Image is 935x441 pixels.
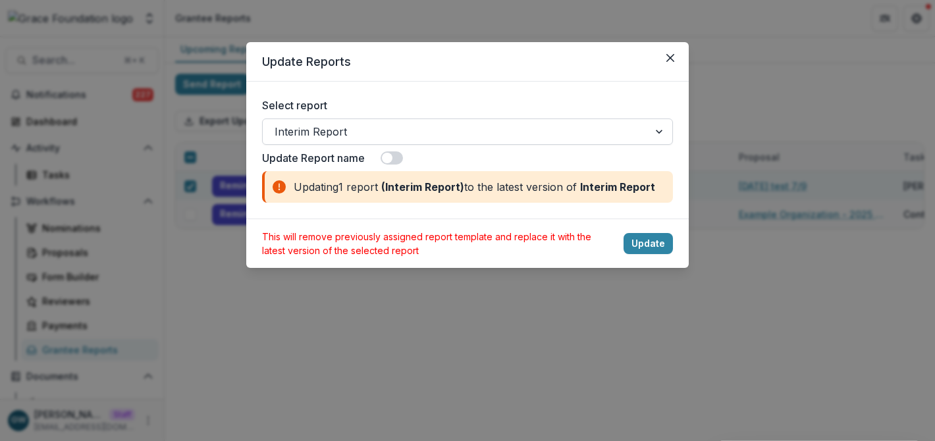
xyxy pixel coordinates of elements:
[246,42,689,82] header: Update Reports
[660,47,681,68] button: Close
[381,180,464,194] strong: ( Interim Report )
[294,179,655,195] p: Updating 1 report to the latest version of
[580,180,655,194] strong: Interim Report
[262,230,610,257] p: This will remove previously assigned report template and replace it with the latest version of th...
[262,97,665,113] label: Select report
[262,150,365,166] label: Update Report name
[624,233,673,254] button: Update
